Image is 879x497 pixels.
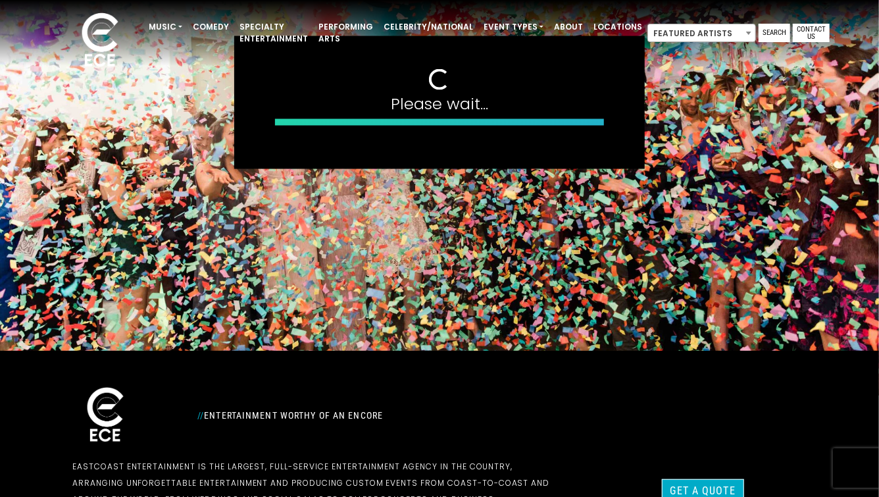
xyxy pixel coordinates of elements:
[143,16,188,38] a: Music
[793,24,830,42] a: Contact Us
[197,410,204,421] span: //
[647,24,756,42] span: Featured Artists
[234,16,313,50] a: Specialty Entertainment
[189,405,565,426] div: Entertainment Worthy of an Encore
[188,16,234,38] a: Comedy
[648,24,755,43] span: Featured Artists
[588,16,647,38] a: Locations
[67,9,133,73] img: ece_new_logo_whitev2-1.png
[759,24,790,42] a: Search
[313,16,378,50] a: Performing Arts
[478,16,549,38] a: Event Types
[378,16,478,38] a: Celebrity/National
[72,384,138,448] img: ece_new_logo_whitev2-1.png
[549,16,588,38] a: About
[275,95,604,114] h4: Please wait...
